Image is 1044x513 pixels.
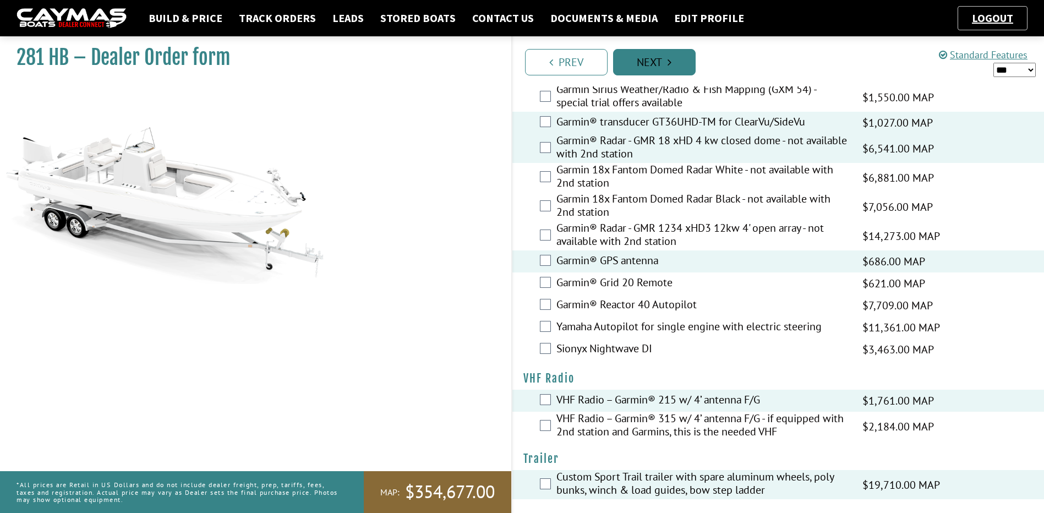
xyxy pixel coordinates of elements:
a: Logout [966,11,1019,25]
a: Track Orders [233,11,321,25]
p: *All prices are Retail in US Dollars and do not include dealer freight, prep, tariffs, fees, taxe... [17,476,339,509]
span: $3,463.00 MAP [862,341,934,358]
span: $686.00 MAP [862,253,925,270]
span: $1,761.00 MAP [862,392,934,409]
span: MAP: [380,487,400,498]
a: Build & Price [143,11,228,25]
span: $1,027.00 MAP [862,114,933,131]
span: $11,361.00 MAP [862,319,940,336]
a: Contact Us [467,11,539,25]
h4: Trailer [523,452,1034,466]
span: $7,056.00 MAP [862,199,933,215]
span: $1,550.00 MAP [862,89,934,106]
span: $354,677.00 [405,481,495,504]
span: $14,273.00 MAP [862,228,940,244]
label: VHF Radio – Garmin® 215 w/ 4’ antenna F/G [556,393,849,409]
label: Garmin® Radar - GMR 18 xHD 4 kw closed dome - not available with 2nd station [556,134,849,163]
span: $2,184.00 MAP [862,418,934,435]
label: VHF Radio – Garmin® 315 w/ 4’ antenna F/G - if equipped with 2nd station and Garmins, this is the... [556,412,849,441]
h1: 281 HB – Dealer Order form [17,45,484,70]
a: Stored Boats [375,11,461,25]
label: Garmin® GPS antenna [556,254,849,270]
label: Garmin 18x Fantom Domed Radar White - not available with 2nd station [556,163,849,192]
label: Garmin 18x Fantom Domed Radar Black - not available with 2nd station [556,192,849,221]
a: Standard Features [939,48,1027,61]
label: Garmin® Grid 20 Remote [556,276,849,292]
a: Next [613,49,696,75]
span: $7,709.00 MAP [862,297,933,314]
span: $621.00 MAP [862,275,925,292]
label: Garmin Sirius Weather/Radio & Fish Mapping (GXM 54) - special trial offers available [556,83,849,112]
h4: VHF Radio [523,372,1034,385]
a: MAP:$354,677.00 [364,471,511,513]
label: Custom Sport Trail trailer with spare aluminum wheels, poly bunks, winch & load guides, bow step ... [556,470,849,499]
label: Yamaha Autopilot for single engine with electric steering [556,320,849,336]
label: Garmin® Reactor 40 Autopilot [556,298,849,314]
span: $19,710.00 MAP [862,477,940,493]
span: $6,881.00 MAP [862,170,934,186]
a: Documents & Media [545,11,663,25]
label: Garmin® Radar - GMR 1234 xHD3 12kw 4' open array - not available with 2nd station [556,221,849,250]
img: caymas-dealer-connect-2ed40d3bc7270c1d8d7ffb4b79bf05adc795679939227970def78ec6f6c03838.gif [17,8,127,29]
a: Prev [525,49,608,75]
a: Edit Profile [669,11,750,25]
span: $6,541.00 MAP [862,140,934,157]
a: Leads [327,11,369,25]
label: Garmin® transducer GT36UHD-TM for ClearVu/SideVu [556,115,849,131]
label: Sionyx Nightwave DI [556,342,849,358]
